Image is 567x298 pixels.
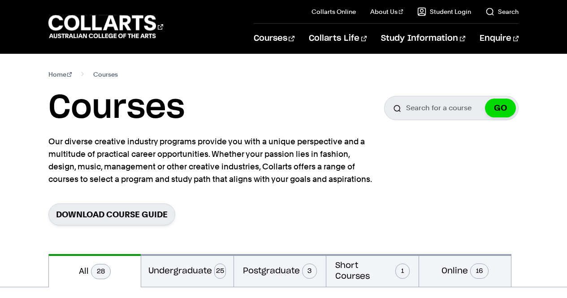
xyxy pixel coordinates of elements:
[419,254,511,287] button: Online16
[370,7,403,16] a: About Us
[395,263,410,279] span: 1
[485,99,516,117] button: GO
[214,263,226,279] span: 25
[48,135,376,186] p: Our diverse creative industry programs provide you with a unique perspective and a multitude of p...
[48,14,163,39] div: Go to homepage
[326,254,419,287] button: Short Courses1
[91,264,111,279] span: 28
[417,7,471,16] a: Student Login
[141,254,234,287] button: Undergraduate25
[302,263,317,279] span: 3
[312,7,356,16] a: Collarts Online
[480,24,519,53] a: Enquire
[49,254,141,287] button: All28
[254,24,294,53] a: Courses
[485,7,519,16] a: Search
[48,88,185,128] h1: Courses
[48,203,175,225] a: Download Course Guide
[234,254,326,287] button: Postgraduate3
[381,24,465,53] a: Study Information
[309,24,367,53] a: Collarts Life
[384,96,519,120] input: Search for a course
[48,68,72,81] a: Home
[93,68,118,81] span: Courses
[470,263,489,279] span: 16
